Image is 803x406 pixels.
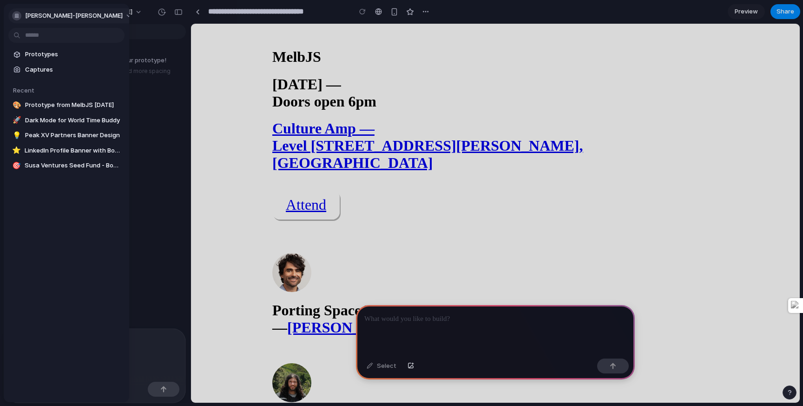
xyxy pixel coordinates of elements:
h1: [DATE] — Doors open 6pm [81,52,527,87]
a: [PERSON_NAME] [96,295,219,312]
div: ⭐ [12,146,21,155]
div: 💡 [12,131,21,140]
img: Malcolm Crum [81,229,120,268]
a: Prototypes [8,47,125,61]
span: LinkedIn Profile Banner with Book Demo Link [25,146,121,155]
a: 🚀Dark Mode for World Time Buddy [8,113,125,127]
h1: Porting Space Trader: An LLM Story — [81,278,527,313]
a: 🎨Prototype from MelbJS [DATE] [8,98,125,112]
span: Recent [13,87,34,94]
span: Captures [25,65,121,74]
span: Peak XV Partners Banner Design [25,131,121,140]
div: 🎨 [12,100,21,110]
div: 🎯 [12,161,21,170]
button: [PERSON_NAME]-[PERSON_NAME] [8,8,137,23]
a: 💡Peak XV Partners Banner Design [8,128,125,142]
a: ⭐LinkedIn Profile Banner with Book Demo Link [8,144,125,158]
a: Captures [8,63,125,77]
span: Prototype from MelbJS [DATE] [25,100,121,110]
span: Success(?) [286,278,351,295]
span: Prototypes [25,50,121,59]
div: 🚀 [12,116,21,125]
a: Culture Amp —Level [STREET_ADDRESS][PERSON_NAME],[GEOGRAPHIC_DATA] [81,96,392,147]
span: [PERSON_NAME]-[PERSON_NAME] [25,11,123,20]
a: 🎯Susa Ventures Seed Fund - Book Demo Banner [8,159,125,173]
img: Anis Jonischkeit [81,339,120,379]
a: Attend [81,166,149,196]
h1: MelbJS [81,25,527,42]
span: Dark Mode for World Time Buddy [25,116,121,125]
span: Susa Ventures Seed Fund - Book Demo Banner [25,161,121,170]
